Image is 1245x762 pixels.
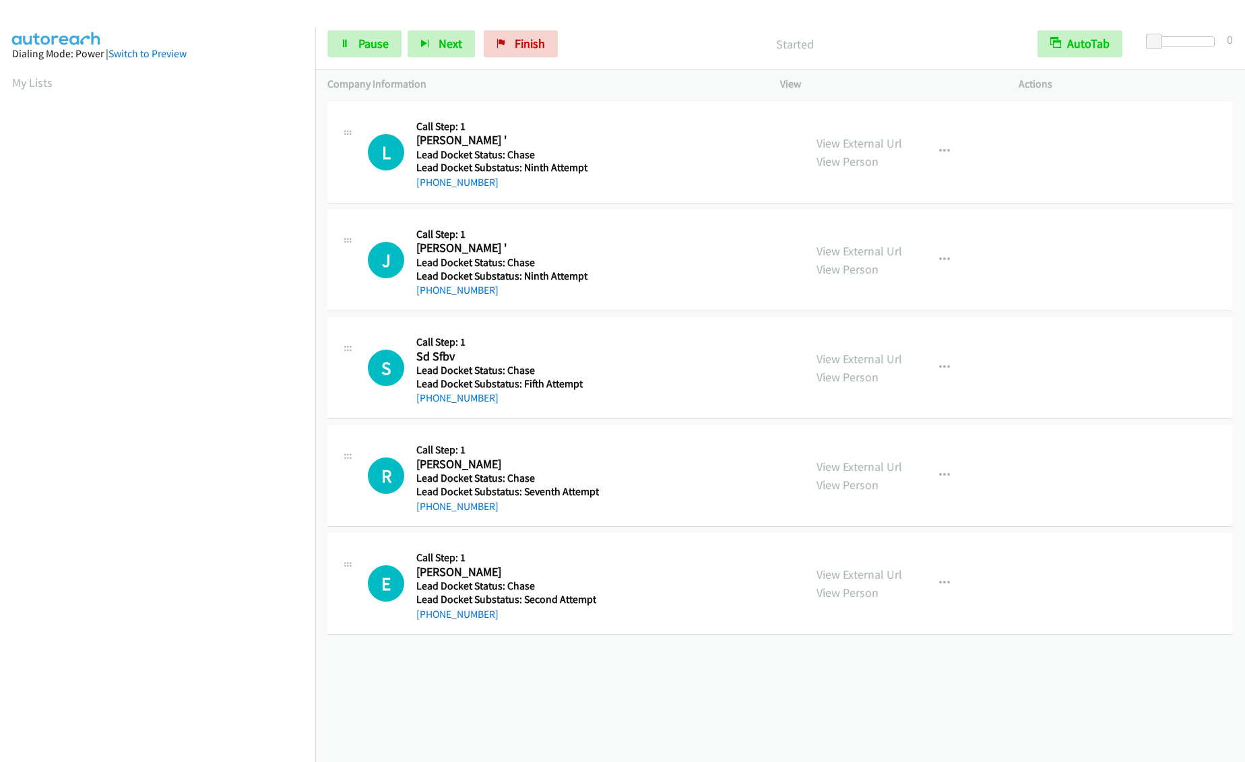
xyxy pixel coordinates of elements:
h1: J [368,242,404,278]
h1: S [368,350,404,386]
p: View [780,76,994,92]
a: View External Url [817,459,902,474]
p: Company Information [327,76,756,92]
a: [PHONE_NUMBER] [416,391,499,404]
a: [PHONE_NUMBER] [416,284,499,296]
a: Pause [327,30,402,57]
h1: R [368,457,404,494]
h5: Call Step: 1 [416,336,596,349]
a: View Person [817,477,879,493]
a: View External Url [817,351,902,367]
div: 0 [1227,30,1233,49]
a: My Lists [12,75,53,90]
iframe: Dialpad [12,104,315,744]
h5: Call Step: 1 [416,120,596,133]
div: Delay between calls (in seconds) [1153,36,1215,47]
a: View External Url [817,567,902,582]
a: View External Url [817,135,902,151]
h2: [PERSON_NAME] ' [416,133,596,148]
h2: [PERSON_NAME] [416,565,596,580]
h2: Sd Sfbv [416,349,596,364]
span: Next [439,36,462,51]
div: The call is yet to be attempted [368,134,404,170]
h5: Lead Docket Status: Chase [416,364,596,377]
a: View External Url [817,243,902,259]
div: The call is yet to be attempted [368,242,404,278]
a: View Person [817,369,879,385]
a: View Person [817,154,879,169]
h1: E [368,565,404,602]
h5: Call Step: 1 [416,228,596,241]
h5: Lead Docket Status: Chase [416,579,596,593]
a: Finish [484,30,558,57]
h5: Call Step: 1 [416,443,599,457]
h5: Lead Docket Substatus: Ninth Attempt [416,161,596,174]
h5: Lead Docket Substatus: Fifth Attempt [416,377,596,391]
h5: Lead Docket Status: Chase [416,148,596,162]
h5: Lead Docket Substatus: Seventh Attempt [416,485,599,499]
a: [PHONE_NUMBER] [416,176,499,189]
h5: Lead Docket Status: Chase [416,256,596,269]
div: Dialing Mode: Power | [12,46,303,62]
h5: Lead Docket Substatus: Second Attempt [416,593,596,606]
div: The call is yet to be attempted [368,350,404,386]
span: Pause [358,36,389,51]
h5: Lead Docket Status: Chase [416,472,599,485]
button: Next [408,30,475,57]
p: Actions [1019,76,1233,92]
a: [PHONE_NUMBER] [416,500,499,513]
a: View Person [817,261,879,277]
p: Started [576,35,1013,53]
button: AutoTab [1037,30,1122,57]
h2: [PERSON_NAME] ' [416,241,596,256]
div: The call is yet to be attempted [368,457,404,494]
h1: L [368,134,404,170]
a: Switch to Preview [108,47,187,60]
h5: Call Step: 1 [416,551,596,565]
h2: [PERSON_NAME] [416,457,596,472]
a: [PHONE_NUMBER] [416,608,499,621]
div: The call is yet to be attempted [368,565,404,602]
h5: Lead Docket Substatus: Ninth Attempt [416,269,596,283]
span: Finish [515,36,545,51]
a: View Person [817,585,879,600]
